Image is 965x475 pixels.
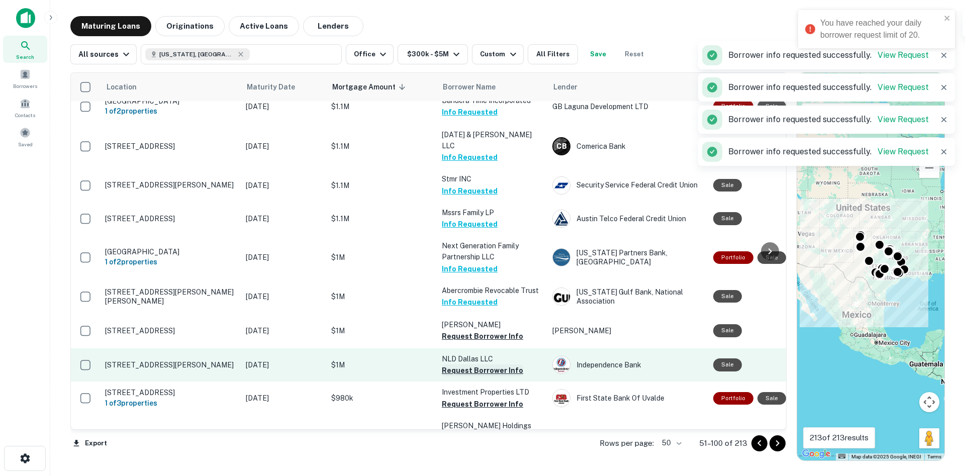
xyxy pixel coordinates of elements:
[246,291,321,302] p: [DATE]
[552,176,703,195] div: Security Service Federal Credit Union
[800,447,833,460] img: Google
[105,214,236,223] p: [STREET_ADDRESS]
[100,73,241,101] th: Location
[751,435,767,451] button: Go to previous page
[106,81,137,93] span: Location
[70,16,151,36] button: Maturing Loans
[15,111,35,119] span: Contacts
[105,388,236,397] p: [STREET_ADDRESS]
[326,73,437,101] th: Mortgage Amount
[553,249,570,266] img: picture
[442,319,542,330] p: [PERSON_NAME]
[442,106,498,118] button: Info Requested
[331,180,432,191] p: $1.1M
[442,353,542,364] p: NLD Dallas LLC
[443,81,496,93] span: Borrower Name
[927,454,941,459] a: Terms (opens in new tab)
[919,158,939,178] button: Zoom out
[915,395,965,443] iframe: Chat Widget
[757,251,786,264] div: Sale
[600,437,654,449] p: Rows per page:
[442,129,542,151] p: [DATE] & [PERSON_NAME] LLC
[105,288,236,306] p: [STREET_ADDRESS][PERSON_NAME][PERSON_NAME]
[553,177,570,194] img: picture
[141,44,342,64] button: [US_STATE], [GEOGRAPHIC_DATA]
[442,218,498,230] button: Info Requested
[229,16,299,36] button: Active Loans
[728,49,929,61] p: Borrower info requested successfully.
[480,48,519,60] div: Custom
[552,137,703,155] div: Comerica Bank
[582,44,614,64] button: Save your search to get updates of matches that match your search criteria.
[155,16,225,36] button: Originations
[442,207,542,218] p: Mssrs Family LP
[552,325,703,336] p: [PERSON_NAME]
[851,454,921,459] span: Map data ©2025 Google, INEGI
[919,392,939,412] button: Map camera controls
[331,291,432,302] p: $1M
[713,290,742,303] div: Sale
[246,101,321,112] p: [DATE]
[552,389,703,407] div: First State Bank Of Uvalde
[331,213,432,224] p: $1.1M
[878,115,929,124] a: View Request
[78,48,132,60] div: All sources
[303,16,363,36] button: Lenders
[331,325,432,336] p: $1M
[713,212,742,225] div: Sale
[552,248,703,266] div: [US_STATE] Partners Bank, [GEOGRAPHIC_DATA]
[70,44,137,64] button: All sources
[246,252,321,263] p: [DATE]
[3,65,47,92] a: Borrowers
[16,53,34,61] span: Search
[105,106,236,117] h6: 1 of 2 properties
[442,285,542,296] p: Abercrombie Revocable Trust
[159,50,235,59] span: [US_STATE], [GEOGRAPHIC_DATA]
[442,364,523,376] button: Request Borrower Info
[552,288,703,306] div: [US_STATE] Gulf Bank, National Association
[552,101,703,112] p: GB Laguna Development LTD
[552,210,703,228] div: Austin Telco Federal Credit Union
[3,94,47,121] a: Contacts
[810,432,868,444] p: 213 of 213 results
[247,81,308,93] span: Maturity Date
[442,151,498,163] button: Info Requested
[553,81,577,93] span: Lender
[797,73,944,460] div: 0 0
[442,185,498,197] button: Info Requested
[528,44,578,64] button: All Filters
[472,44,523,64] button: Custom
[105,97,236,106] p: [GEOGRAPHIC_DATA]
[246,180,321,191] p: [DATE]
[16,8,35,28] img: capitalize-icon.png
[246,325,321,336] p: [DATE]
[3,123,47,150] div: Saved
[757,392,786,405] div: Sale
[3,36,47,63] div: Search
[713,179,742,192] div: Sale
[728,81,929,93] p: Borrower info requested successfully.
[331,359,432,370] p: $1M
[658,436,683,450] div: 50
[713,358,742,371] div: Sale
[105,180,236,189] p: [STREET_ADDRESS][PERSON_NAME]
[398,44,468,64] button: $300k - $5M
[105,256,236,267] h6: 1 of 2 properties
[878,147,929,156] a: View Request
[713,392,753,405] div: This is a portfolio loan with 3 properties
[556,141,566,152] p: C B
[553,390,570,407] img: picture
[346,44,394,64] button: Office
[769,435,786,451] button: Go to next page
[713,324,742,337] div: Sale
[547,73,708,101] th: Lender
[944,14,951,24] button: close
[246,213,321,224] p: [DATE]
[331,393,432,404] p: $980k
[13,82,37,90] span: Borrowers
[553,210,570,227] img: picture
[331,101,432,112] p: $1.1M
